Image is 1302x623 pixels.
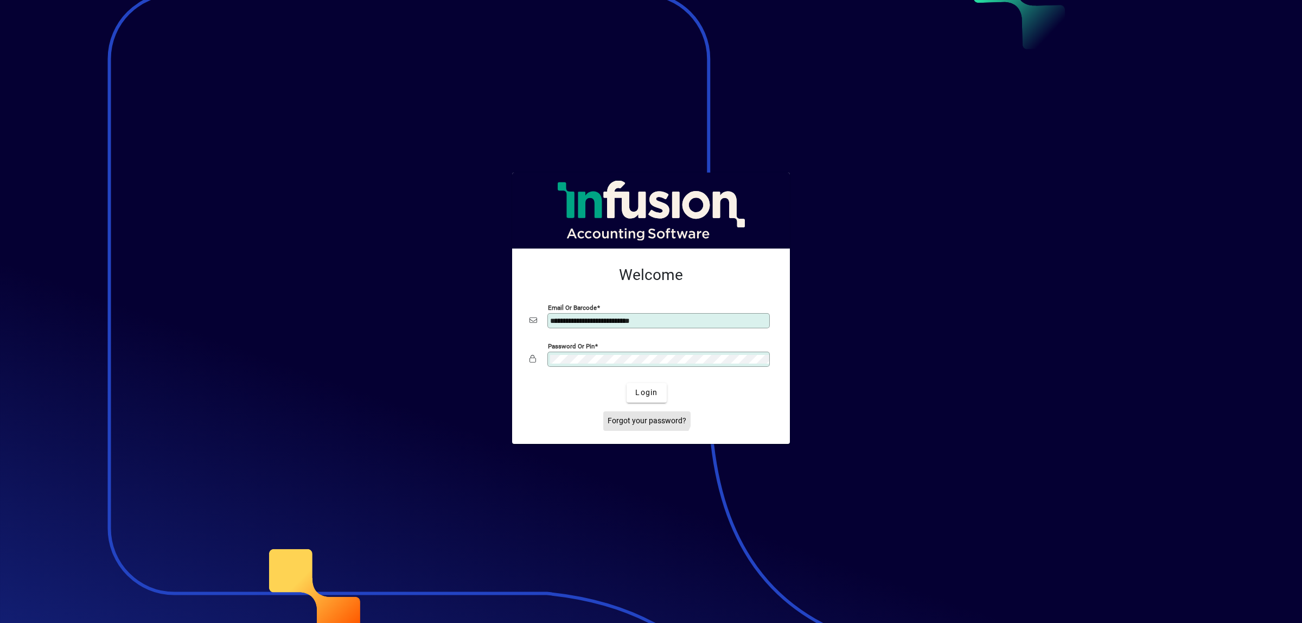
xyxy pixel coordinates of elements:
[548,303,597,311] mat-label: Email or Barcode
[548,342,595,349] mat-label: Password or Pin
[603,411,691,431] a: Forgot your password?
[635,387,658,398] span: Login
[627,383,666,403] button: Login
[608,415,686,427] span: Forgot your password?
[529,266,773,284] h2: Welcome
